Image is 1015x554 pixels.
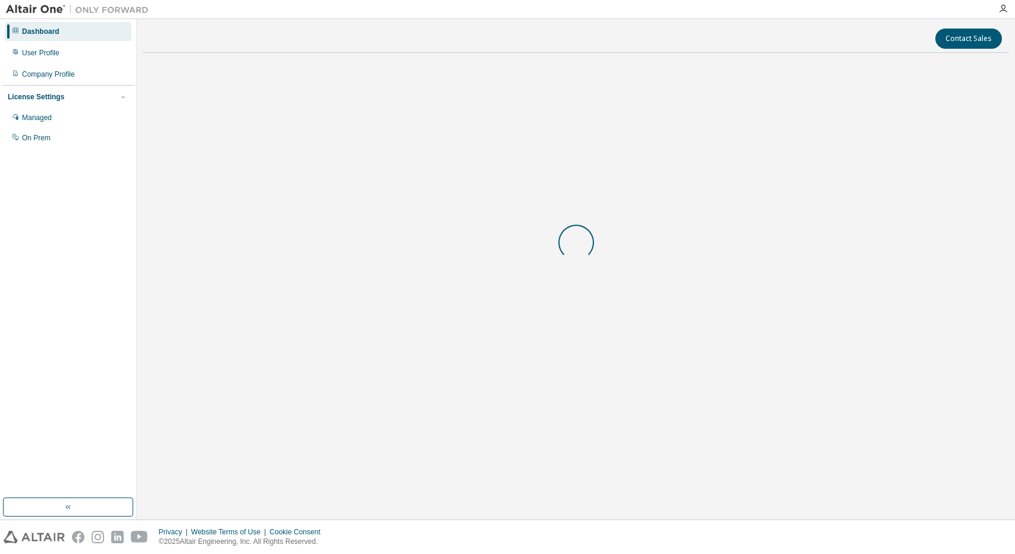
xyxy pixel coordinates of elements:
[6,4,155,15] img: Altair One
[72,531,84,543] img: facebook.svg
[22,48,59,58] div: User Profile
[191,527,269,537] div: Website Terms of Use
[111,531,124,543] img: linkedin.svg
[22,70,75,79] div: Company Profile
[131,531,148,543] img: youtube.svg
[269,527,327,537] div: Cookie Consent
[92,531,104,543] img: instagram.svg
[22,27,59,36] div: Dashboard
[8,92,64,102] div: License Settings
[22,133,51,143] div: On Prem
[22,113,52,122] div: Managed
[4,531,65,543] img: altair_logo.svg
[935,29,1002,49] button: Contact Sales
[159,527,191,537] div: Privacy
[159,537,328,547] p: © 2025 Altair Engineering, Inc. All Rights Reserved.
